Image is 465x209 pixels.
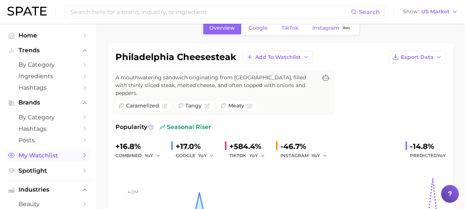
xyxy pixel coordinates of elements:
[359,9,380,16] span: Search
[280,140,332,152] div: -46.7%
[6,82,90,93] a: Hashtags
[437,153,446,158] span: YoY
[229,151,270,160] div: TIKTOK
[6,135,90,146] a: Posts
[18,200,78,208] span: beauty
[401,54,434,60] span: Export Data
[145,151,161,160] button: YoY
[6,70,90,82] a: Ingredients
[159,124,165,130] img: seasonal riser
[115,74,317,97] span: A mouthwatering sandwich originating from [GEOGRAPHIC_DATA], filled with thinly sliced steak, mel...
[249,25,268,31] span: Google
[275,21,305,34] a: TikTok
[18,167,78,174] span: Spotlight
[229,140,270,152] div: +584.4%
[228,102,244,110] span: meaty
[115,140,165,152] div: +16.8%
[410,151,446,160] span: Predicted
[6,123,90,135] a: Hashtags
[311,151,327,160] button: YoY
[6,30,90,41] a: Home
[311,152,320,159] span: YoY
[242,21,274,34] a: Google
[18,73,78,80] span: Ingredients
[403,10,419,14] span: Show
[280,151,332,160] div: INSTAGRAM
[18,32,78,39] span: Home
[18,84,78,91] span: Hashtags
[18,47,78,54] span: Trends
[162,103,167,109] button: Flag as miscategorized or irrelevant
[242,51,313,63] button: Add to Watchlist
[203,21,241,34] a: Overview
[6,45,90,56] button: Trends
[18,137,78,144] span: Posts
[255,54,301,60] span: Add to Watchlist
[388,51,446,63] button: Export Data
[249,151,265,160] button: YoY
[205,103,210,109] button: Flag as miscategorized or irrelevant
[115,123,147,132] span: Popularity
[6,184,90,195] button: Industries
[401,7,459,17] button: ShowUS Market
[410,140,446,152] div: -14.8%
[209,25,235,31] span: Overview
[7,7,47,16] img: SPATE
[421,10,449,14] span: US Market
[18,125,78,132] span: Hashtags
[185,102,202,110] span: tangy
[18,152,78,159] span: My Watchlist
[312,25,339,31] span: Instagram
[306,21,358,34] a: InstagramBeta
[282,25,299,31] span: TikTok
[198,151,214,160] button: YoY
[6,165,90,176] a: Spotlight
[176,140,219,152] div: +17.0%
[115,151,165,160] div: combined
[18,99,78,106] span: Brands
[176,151,219,160] div: GOOGLE
[6,97,90,108] button: Brands
[18,114,78,121] span: by Category
[6,150,90,161] a: My Watchlist
[343,25,350,31] span: Beta
[159,123,211,132] span: seasonal riser
[6,112,90,123] a: by Category
[18,61,78,68] span: by Category
[70,6,351,18] input: Search here for a brand, industry, or ingredient
[249,152,258,159] span: YoY
[126,102,159,110] span: caramelized
[18,186,78,193] span: Industries
[145,152,153,159] span: YoY
[6,59,90,70] a: by Category
[198,152,207,159] span: YoY
[115,53,236,62] h1: philadelphia cheesesteak
[247,103,252,109] button: Flag as miscategorized or irrelevant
